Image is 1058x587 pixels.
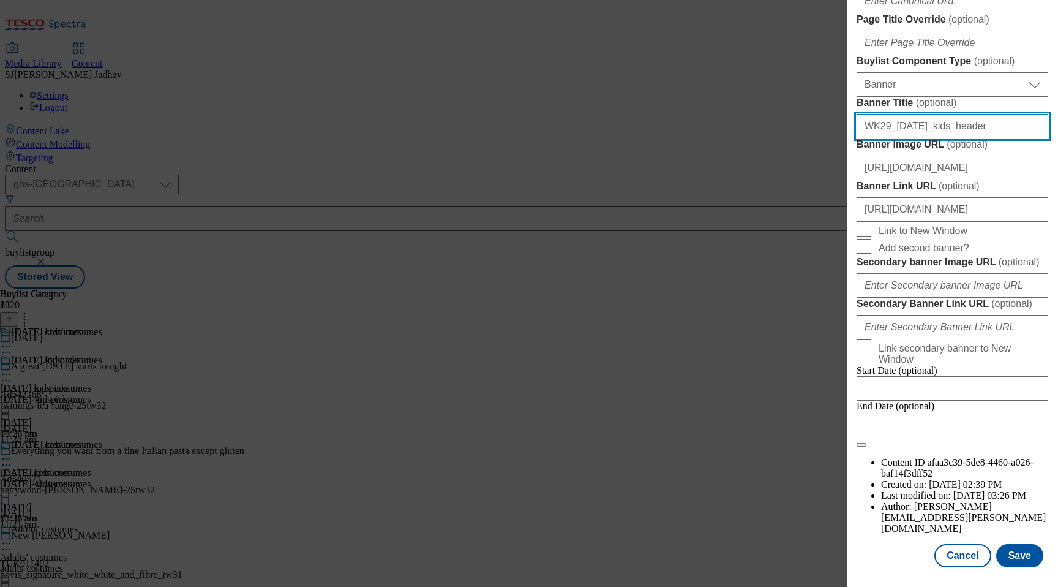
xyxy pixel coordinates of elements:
[991,298,1032,309] span: ( optional )
[857,412,1048,436] input: Enter Date
[857,315,1048,339] input: Enter Secondary Banner Link URL
[857,401,934,411] span: End Date (optional)
[879,343,1043,365] span: Link secondary banner to New Window
[857,31,1048,55] input: Enter Page Title Override
[857,13,1048,26] label: Page Title Override
[857,376,1048,401] input: Enter Date
[974,56,1015,66] span: ( optional )
[916,97,957,108] span: ( optional )
[857,298,1048,310] label: Secondary Banner Link URL
[857,197,1048,222] input: Enter Banner Link URL
[999,257,1040,267] span: ( optional )
[881,479,1048,490] li: Created on:
[881,457,1048,479] li: Content ID
[947,139,988,150] span: ( optional )
[857,365,937,376] span: Start Date (optional)
[857,256,1048,268] label: Secondary banner Image URL
[934,544,991,567] button: Cancel
[939,181,980,191] span: ( optional )
[857,114,1048,138] input: Enter Banner Title
[881,457,1034,479] span: afaa3c39-5de8-4460-a026-baf14f3dff52
[881,501,1046,534] span: [PERSON_NAME][EMAIL_ADDRESS][PERSON_NAME][DOMAIN_NAME]
[879,243,969,254] span: Add second banner?
[929,479,1002,490] span: [DATE] 02:39 PM
[857,55,1048,67] label: Buylist Component Type
[948,14,989,25] span: ( optional )
[953,490,1026,501] span: [DATE] 03:26 PM
[857,138,1048,151] label: Banner Image URL
[857,180,1048,192] label: Banner Link URL
[857,273,1048,298] input: Enter Secondary banner Image URL
[996,544,1043,567] button: Save
[879,225,967,237] span: Link to New Window
[857,156,1048,180] input: Enter Banner Image URL
[881,501,1048,534] li: Author:
[881,490,1048,501] li: Last modified on:
[857,97,1048,109] label: Banner Title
